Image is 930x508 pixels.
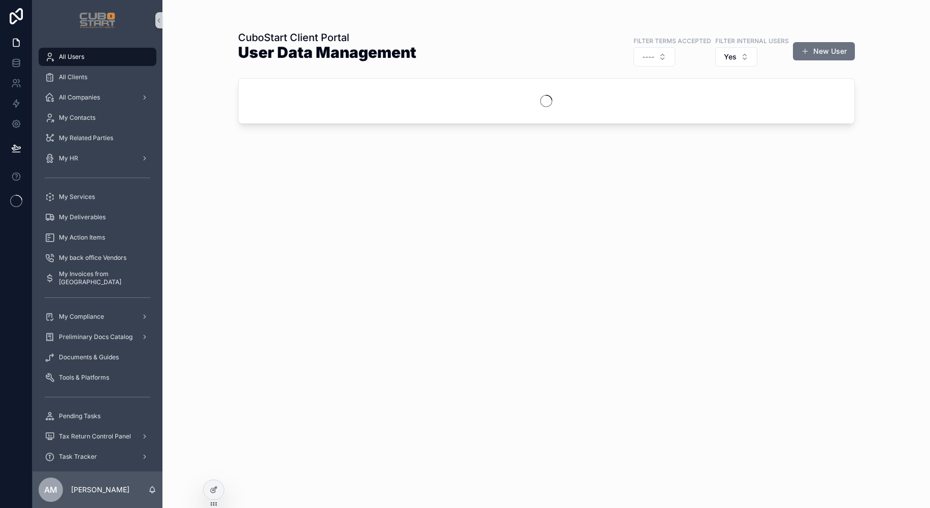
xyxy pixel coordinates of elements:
[724,52,737,62] span: Yes
[39,188,156,206] a: My Services
[634,47,675,66] button: Select Button
[59,213,106,221] span: My Deliverables
[59,270,146,286] span: My Invoices from [GEOGRAPHIC_DATA]
[39,88,156,107] a: All Companies
[39,348,156,366] a: Documents & Guides
[715,47,757,66] button: Select Button
[634,36,711,45] label: Filter Terms Accepted
[39,129,156,147] a: My Related Parties
[59,333,132,341] span: Preliminary Docs Catalog
[32,41,162,471] div: scrollable content
[71,485,129,495] p: [PERSON_NAME]
[59,432,131,441] span: Tax Return Control Panel
[39,328,156,346] a: Preliminary Docs Catalog
[642,52,654,62] span: ----
[59,193,95,201] span: My Services
[39,407,156,425] a: Pending Tasks
[59,313,104,321] span: My Compliance
[59,73,87,81] span: All Clients
[59,412,101,420] span: Pending Tasks
[39,149,156,167] a: My HR
[793,42,855,60] button: New User
[39,269,156,287] a: My Invoices from [GEOGRAPHIC_DATA]
[39,249,156,267] a: My back office Vendors
[59,254,126,262] span: My back office Vendors
[59,93,100,101] span: All Companies
[59,53,84,61] span: All Users
[39,448,156,466] a: Task Tracker
[238,45,416,60] h1: User Data Management
[39,427,156,446] a: Tax Return Control Panel
[59,353,119,361] span: Documents & Guides
[59,453,97,461] span: Task Tracker
[59,114,95,122] span: My Contacts
[39,208,156,226] a: My Deliverables
[715,36,789,45] label: Filter Internal Users
[39,48,156,66] a: All Users
[59,134,113,142] span: My Related Parties
[39,68,156,86] a: All Clients
[79,12,115,28] img: App logo
[39,308,156,326] a: My Compliance
[59,374,109,382] span: Tools & Platforms
[39,228,156,247] a: My Action Items
[39,109,156,127] a: My Contacts
[59,233,105,242] span: My Action Items
[238,30,416,45] h1: CuboStart Client Portal
[39,368,156,387] a: Tools & Platforms
[44,484,57,496] span: AM
[59,154,78,162] span: My HR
